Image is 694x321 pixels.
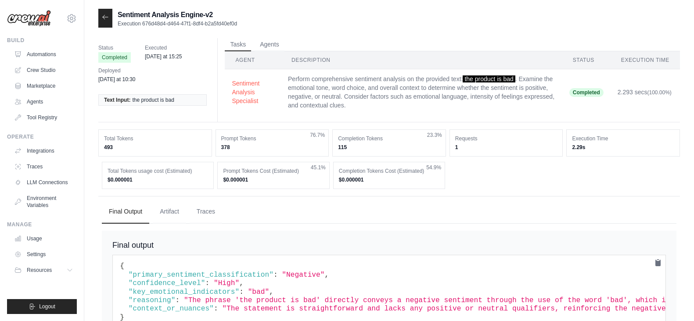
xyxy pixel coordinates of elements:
dt: Completion Tokens [338,135,440,142]
button: Artifact [153,200,186,224]
span: 54.9% [426,164,441,171]
span: "bad" [248,288,270,296]
img: Logo [7,10,51,27]
h2: Sentiment Analysis Engine-v2 [118,10,237,20]
span: Resources [27,267,52,274]
div: Build [7,37,77,44]
iframe: Chat Widget [650,279,694,321]
span: Deployed [98,66,136,75]
dd: $0.000001 [223,176,324,183]
div: Manage [7,221,77,228]
th: Description [281,51,562,69]
span: : [214,305,218,313]
td: Perform comprehensive sentiment analysis on the provided text: . Examine the emotional tone, word... [281,69,562,115]
dd: 2.29s [572,144,674,151]
span: Completed [98,52,131,63]
dd: $0.000001 [339,176,439,183]
span: Final output [112,241,154,250]
span: 45.1% [311,164,326,171]
td: 2.293 secs [611,69,680,115]
time: August 12, 2025 at 10:30 IST [98,76,136,82]
span: Text Input: [104,96,130,103]
span: , [269,288,273,296]
span: Executed [145,43,182,52]
span: 76.7% [310,132,325,139]
span: : [273,271,278,279]
th: Agent [225,51,281,69]
a: Environment Variables [11,191,77,212]
span: "primary_sentiment_classification" [129,271,273,279]
a: Automations [11,47,77,61]
button: Tasks [225,38,251,51]
button: Logout [7,299,77,314]
span: Completed [569,88,604,97]
span: , [239,279,244,287]
dt: Total Tokens [104,135,206,142]
dt: Prompt Tokens Cost (Estimated) [223,168,324,175]
button: Sentiment Analysis Specialist [232,79,274,105]
span: 23.3% [427,132,442,139]
div: Operate [7,133,77,140]
span: { [120,262,124,270]
a: Integrations [11,144,77,158]
dt: Prompt Tokens [221,135,324,142]
dd: 115 [338,144,440,151]
a: Settings [11,247,77,261]
span: , [325,271,329,279]
span: "reasoning" [129,296,176,304]
dd: 493 [104,144,206,151]
button: Agents [255,38,284,51]
a: Tool Registry [11,111,77,125]
dt: Requests [455,135,557,142]
button: Resources [11,263,77,277]
a: Traces [11,160,77,174]
button: Final Output [102,200,149,224]
span: "key_emotional_indicators" [129,288,240,296]
span: "confidence_level" [129,279,205,287]
dt: Total Tokens usage cost (Estimated) [108,168,208,175]
a: Crew Studio [11,63,77,77]
dd: 378 [221,144,324,151]
time: August 13, 2025 at 15:25 IST [145,53,182,60]
a: LLM Connections [11,175,77,189]
a: Marketplace [11,79,77,93]
dt: Execution Time [572,135,674,142]
span: : [175,296,180,304]
button: Traces [190,200,222,224]
a: Usage [11,232,77,246]
span: Logout [39,303,55,310]
span: : [239,288,244,296]
span: "context_or_nuances" [129,305,214,313]
span: the product is bad [132,96,174,103]
dt: Completion Tokens Cost (Estimated) [339,168,439,175]
th: Status [562,51,611,69]
span: (100.00%) [647,89,672,96]
dd: $0.000001 [108,176,208,183]
dd: 1 [455,144,557,151]
a: Agents [11,95,77,109]
th: Execution Time [611,51,680,69]
span: : [205,279,209,287]
p: Execution 676d48d4-d464-47f1-8df4-b2a5fd40ef0d [118,20,237,27]
span: the product is bad [463,75,515,82]
span: "Negative" [282,271,324,279]
span: Status [98,43,131,52]
span: "High" [214,279,239,287]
